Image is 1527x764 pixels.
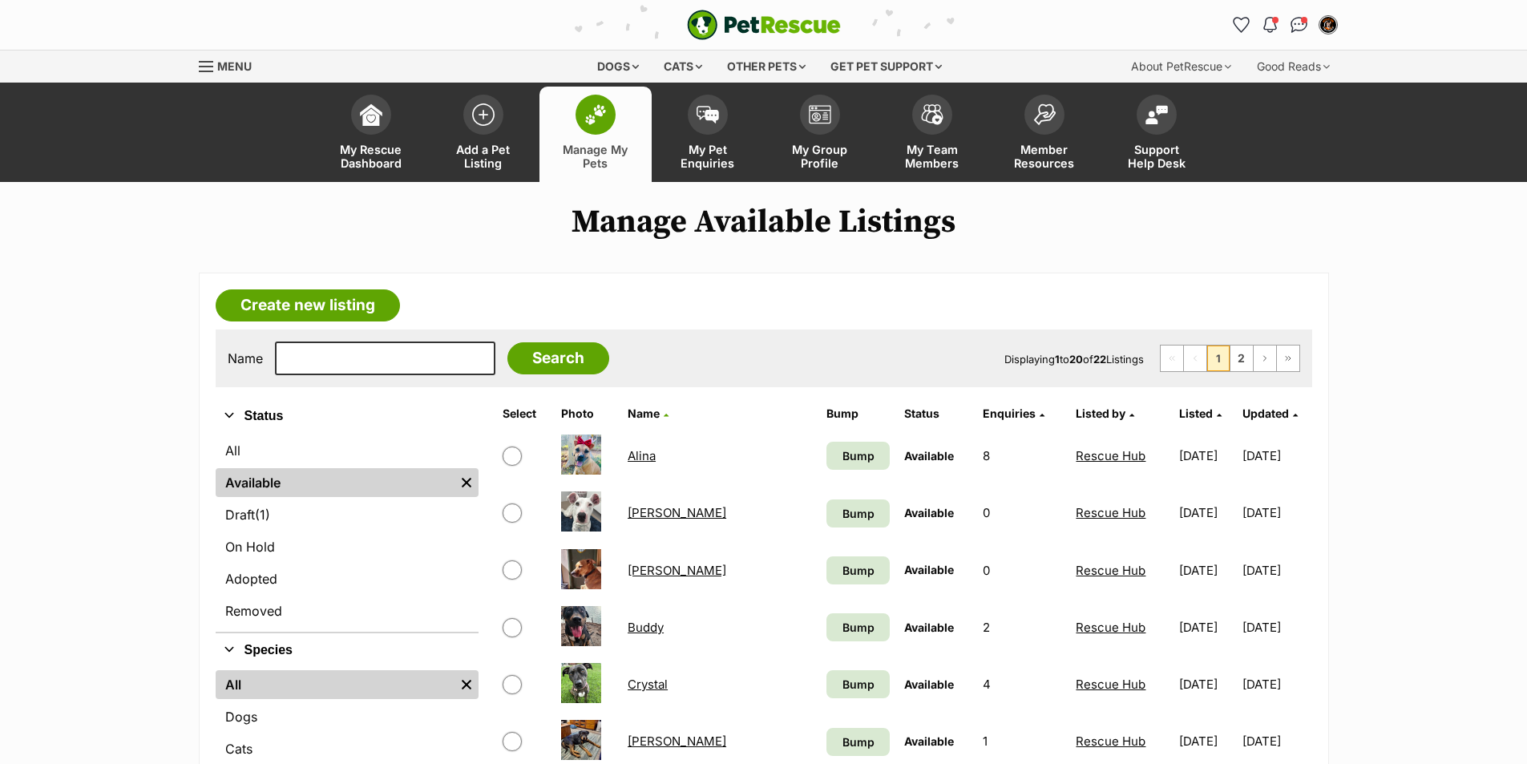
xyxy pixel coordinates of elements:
[983,406,1036,420] span: translation missing: en.admin.listings.index.attributes.enquiries
[1263,17,1276,33] img: notifications-46538b983faf8c2785f20acdc204bb7945ddae34d4c08c2a6579f10ce5e182be.svg
[216,433,479,632] div: Status
[784,143,856,170] span: My Group Profile
[216,406,479,426] button: Status
[216,670,454,699] a: All
[1184,346,1206,371] span: Previous page
[896,143,968,170] span: My Team Members
[1242,543,1311,598] td: [DATE]
[507,342,609,374] input: Search
[1179,406,1213,420] span: Listed
[628,620,664,635] a: Buddy
[764,87,876,182] a: My Group Profile
[1069,353,1083,366] strong: 20
[672,143,744,170] span: My Pet Enquiries
[1145,105,1168,124] img: help-desk-icon-fdf02630f3aa405de69fd3d07c3f3aa587a6932b1a1747fa1d2bba05be0121f9.svg
[976,600,1068,655] td: 2
[842,734,875,750] span: Bump
[472,103,495,126] img: add-pet-listing-icon-0afa8454b4691262ce3f59096e99ab1cd57d4a30225e0717b998d2c9b9846f56.svg
[1179,406,1222,420] a: Listed
[447,143,519,170] span: Add a Pet Listing
[360,103,382,126] img: dashboard-icon-eb2f2d2d3e046f16d808141f083e7271f6b2e854fb5c12c21221c1fb7104beca.svg
[628,406,669,420] a: Name
[988,87,1101,182] a: Member Resources
[904,620,954,634] span: Available
[1242,406,1298,420] a: Updated
[216,596,479,625] a: Removed
[820,401,897,426] th: Bump
[1076,563,1145,578] a: Rescue Hub
[826,670,891,698] a: Bump
[1242,657,1311,712] td: [DATE]
[1242,428,1311,483] td: [DATE]
[976,428,1068,483] td: 8
[427,87,539,182] a: Add a Pet Listing
[1246,51,1341,83] div: Good Reads
[216,734,479,763] a: Cats
[1207,346,1230,371] span: Page 1
[1055,353,1060,366] strong: 1
[496,401,553,426] th: Select
[216,436,479,465] a: All
[454,468,479,497] a: Remove filter
[1121,143,1193,170] span: Support Help Desk
[216,640,479,661] button: Species
[1229,12,1341,38] ul: Account quick links
[1173,543,1241,598] td: [DATE]
[842,619,875,636] span: Bump
[904,734,954,748] span: Available
[1230,346,1253,371] a: Page 2
[652,87,764,182] a: My Pet Enquiries
[216,500,479,529] a: Draft
[1076,734,1145,749] a: Rescue Hub
[1004,353,1144,366] span: Displaying to of Listings
[539,87,652,182] a: Manage My Pets
[216,289,400,321] a: Create new listing
[842,562,875,579] span: Bump
[876,87,988,182] a: My Team Members
[1291,17,1307,33] img: chat-41dd97257d64d25036548639549fe6c8038ab92f7586957e7f3b1b290dea8141.svg
[1033,103,1056,125] img: member-resources-icon-8e73f808a243e03378d46382f2149f9095a855e16c252ad45f914b54edf8863c.svg
[842,505,875,522] span: Bump
[1076,406,1134,420] a: Listed by
[983,406,1044,420] a: Enquiries
[628,563,726,578] a: [PERSON_NAME]
[1242,485,1311,540] td: [DATE]
[687,10,841,40] a: PetRescue
[1277,346,1299,371] a: Last page
[1320,17,1336,33] img: Rescue Hub profile pic
[1258,12,1283,38] button: Notifications
[216,564,479,593] a: Adopted
[826,613,891,641] a: Bump
[842,447,875,464] span: Bump
[842,676,875,693] span: Bump
[716,51,817,83] div: Other pets
[628,406,660,420] span: Name
[217,59,252,73] span: Menu
[809,105,831,124] img: group-profile-icon-3fa3cf56718a62981997c0bc7e787c4b2cf8bcc04b72c1350f741eb67cf2f40e.svg
[584,104,607,125] img: manage-my-pets-icon-02211641906a0b7f246fdf0571729dbe1e7629f14944591b6c1af311fb30b64b.svg
[1229,12,1254,38] a: Favourites
[1101,87,1213,182] a: Support Help Desk
[555,401,620,426] th: Photo
[904,449,954,463] span: Available
[652,51,713,83] div: Cats
[586,51,650,83] div: Dogs
[1242,600,1311,655] td: [DATE]
[559,143,632,170] span: Manage My Pets
[1173,428,1241,483] td: [DATE]
[228,351,263,366] label: Name
[697,106,719,123] img: pet-enquiries-icon-7e3ad2cf08bfb03b45e93fb7055b45f3efa6380592205ae92323e6603595dc1f.svg
[826,556,891,584] a: Bump
[255,505,270,524] span: (1)
[199,51,263,79] a: Menu
[216,702,479,731] a: Dogs
[1076,677,1145,692] a: Rescue Hub
[1287,12,1312,38] a: Conversations
[628,505,726,520] a: [PERSON_NAME]
[1120,51,1242,83] div: About PetRescue
[335,143,407,170] span: My Rescue Dashboard
[315,87,427,182] a: My Rescue Dashboard
[687,10,841,40] img: logo-e224e6f780fb5917bec1dbf3a21bbac754714ae5b6737aabdf751b685950b380.svg
[628,448,656,463] a: Alina
[1076,620,1145,635] a: Rescue Hub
